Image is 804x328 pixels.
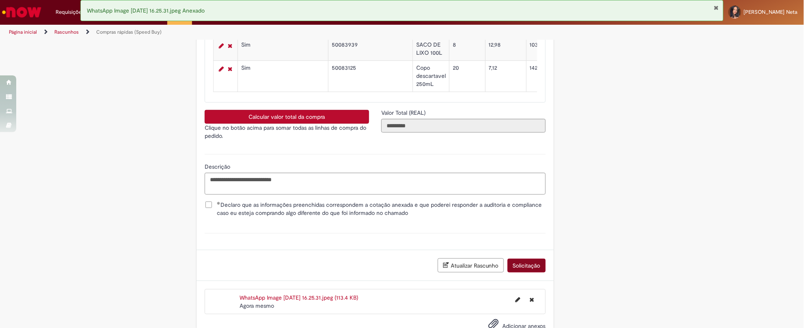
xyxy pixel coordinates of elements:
[56,8,84,16] span: Requisições
[96,29,162,35] a: Compras rápidas (Speed Buy)
[485,61,526,92] td: 7,12
[744,9,798,15] span: [PERSON_NAME] Neta
[205,110,369,124] button: Calcular valor total da compra
[240,302,274,309] span: Agora mesmo
[217,41,226,51] a: Editar Linha 1
[508,259,546,272] button: Solicitação
[205,124,369,140] p: Clique no botão acima para somar todas as linhas de compra do pedido.
[9,29,37,35] a: Página inicial
[714,4,719,11] button: Fechar Notificação
[525,294,539,307] button: Excluir WhatsApp Image 2025-09-30 at 16.25.31.jpeg
[205,173,546,195] textarea: Descrição
[6,25,530,40] ul: Trilhas de página
[413,38,449,61] td: SACO DE LIXO 100L
[526,61,578,92] td: 142,40
[240,302,274,309] time: 30/09/2025 16:38:47
[226,64,234,74] a: Remover linha 2
[511,294,525,307] button: Editar nome de arquivo WhatsApp Image 2025-09-30 at 16.25.31.jpeg
[217,64,226,74] a: Editar Linha 2
[240,294,359,301] a: WhatsApp Image [DATE] 16.25.31.jpeg (113.4 KB)
[328,38,413,61] td: 50083939
[413,61,449,92] td: Copo descartavel 250mL
[205,163,232,170] span: Descrição
[485,38,526,61] td: 12,98
[449,38,485,61] td: 8
[217,202,220,205] span: Obrigatório Preenchido
[1,4,43,20] img: ServiceNow
[438,258,504,272] button: Atualizar Rascunho
[381,119,546,133] input: Valor Total (REAL)
[226,41,234,51] a: Remover linha 1
[54,29,79,35] a: Rascunhos
[87,7,205,14] span: WhatsApp Image [DATE] 16.25.31.jpeg Anexado
[217,201,546,217] span: Declaro que as informações preenchidas correspondem a cotação anexada e que poderei responder a a...
[238,61,328,92] td: Sim
[449,61,485,92] td: 20
[526,38,578,61] td: 103,84
[381,109,427,116] span: Somente leitura - Valor Total (REAL)
[238,38,328,61] td: Sim
[328,61,413,92] td: 50083125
